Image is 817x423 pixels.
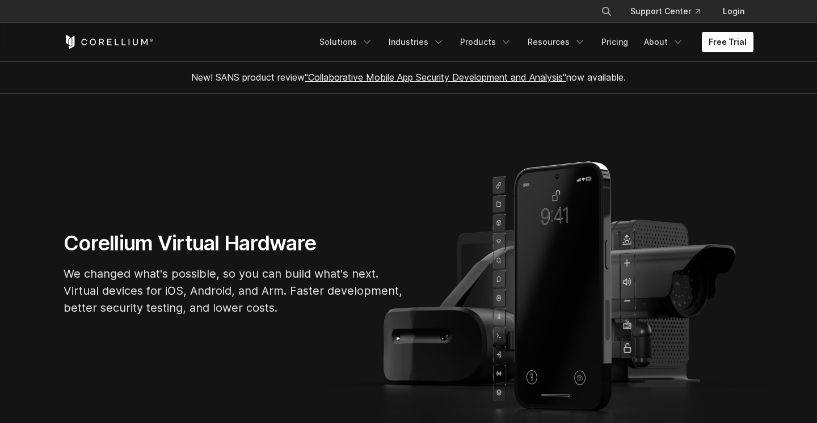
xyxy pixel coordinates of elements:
a: Support Center [621,1,709,22]
p: We changed what's possible, so you can build what's next. Virtual devices for iOS, Android, and A... [64,265,404,316]
div: Navigation Menu [313,32,753,52]
button: Search [596,1,617,22]
a: Corellium Home [64,35,154,49]
a: "Collaborative Mobile App Security Development and Analysis" [305,72,566,83]
span: New! SANS product review now available. [191,72,626,83]
div: Navigation Menu [587,1,753,22]
a: Industries [382,32,451,52]
a: Resources [521,32,592,52]
a: Products [453,32,519,52]
a: Free Trial [702,32,753,52]
a: Login [714,1,753,22]
h1: Corellium Virtual Hardware [64,231,404,256]
a: About [637,32,690,52]
a: Pricing [595,32,635,52]
a: Solutions [313,32,380,52]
